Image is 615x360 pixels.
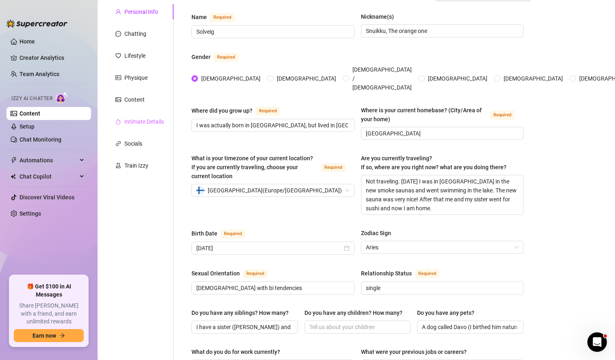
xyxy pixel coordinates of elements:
[304,308,408,317] label: Do you have any children? How many?
[361,229,397,238] label: Zodiac Sign
[14,283,84,299] span: 🎁 Get $100 in AI Messages
[208,184,342,196] span: [GEOGRAPHIC_DATA] ( Europe/[GEOGRAPHIC_DATA] )
[124,51,146,60] div: Lifestyle
[587,332,607,352] iframe: Intercom live chat
[20,136,61,143] a: Chat Monitoring
[361,106,524,124] label: Where is your current homebase? (City/Area of your home)
[422,323,517,332] input: Do you have any pets?
[115,9,121,15] span: user
[196,284,348,292] input: Sexual Orientation
[20,38,35,45] a: Home
[366,26,517,35] input: Nickname(s)
[124,139,142,148] div: Socials
[425,74,491,83] span: [DEMOGRAPHIC_DATA]
[191,106,289,116] label: Where did you grow up?
[191,347,286,356] label: What do you do for work currently?
[20,194,74,201] a: Discover Viral Videos
[20,210,41,217] a: Settings
[191,269,240,278] div: Sexual Orientation
[115,31,121,37] span: message
[417,308,474,317] div: Do you have any pets?
[115,75,121,81] span: idcard
[124,161,148,170] div: Train Izzy
[191,12,243,22] label: Name
[361,106,487,124] div: Where is your current homebase? (City/Area of your home)
[56,92,68,103] img: AI Chatter
[361,268,448,278] label: Relationship Status
[361,12,394,21] div: Nickname(s)
[214,53,238,62] span: Required
[20,154,77,167] span: Automations
[115,97,121,103] span: picture
[361,229,391,238] div: Zodiac Sign
[210,13,235,22] span: Required
[33,332,56,339] span: Earn now
[304,308,402,317] div: Do you have any children? How many?
[321,163,346,172] span: Required
[115,53,121,59] span: heart
[20,71,59,77] a: Team Analytics
[191,155,313,179] span: What is your timezone of your current location? If you are currently traveling, choose your curre...
[417,308,480,317] label: Do you have any pets?
[7,20,67,28] img: logo-BBDzfeDw.svg
[20,110,40,117] a: Content
[11,157,17,164] span: thunderbolt
[191,52,211,61] div: Gender
[14,329,84,342] button: Earn nowarrow-right
[124,117,164,126] div: Intimate Details
[196,186,204,194] img: fi
[500,74,566,83] span: [DEMOGRAPHIC_DATA]
[191,347,280,356] div: What do you do for work currently?
[115,141,121,146] span: link
[196,244,342,253] input: Birth Date
[490,111,515,120] span: Required
[361,347,467,356] div: What were your previous jobs or careers?
[361,175,524,214] textarea: Not traveling. [DATE] I was in [GEOGRAPHIC_DATA] in the new smoke saunas and went swimming in the...
[309,323,404,332] input: Do you have any children? How many?
[243,269,267,278] span: Required
[191,13,207,22] div: Name
[191,308,294,317] label: Do you have any siblings? How many?
[415,269,439,278] span: Required
[221,229,245,238] span: Required
[196,323,291,332] input: Do you have any siblings? How many?
[59,333,65,338] span: arrow-right
[191,268,276,278] label: Sexual Orientation
[11,95,52,103] span: Izzy AI Chatter
[191,229,254,238] label: Birth Date
[274,74,339,83] span: [DEMOGRAPHIC_DATA]
[115,163,121,168] span: experiment
[366,284,517,292] input: Relationship Status
[196,121,348,130] input: Where did you grow up?
[191,52,247,62] label: Gender
[115,119,121,124] span: fire
[20,51,85,64] a: Creator Analytics
[124,29,146,38] div: Chatting
[366,241,519,253] span: Aries
[366,129,517,138] input: Where is your current homebase? (City/Area of your home)
[191,229,217,238] div: Birth Date
[361,347,472,356] label: What were your previous jobs or careers?
[191,106,252,115] div: Where did you grow up?
[191,308,289,317] div: Do you have any siblings? How many?
[20,123,35,130] a: Setup
[124,7,158,16] div: Personal Info
[361,269,412,278] div: Relationship Status
[349,65,415,92] span: [DEMOGRAPHIC_DATA] / [DEMOGRAPHIC_DATA]
[196,27,348,36] input: Name
[11,174,16,179] img: Chat Copilot
[361,155,506,170] span: Are you currently traveling? If so, where are you right now? what are you doing there?
[124,73,148,82] div: Physique
[256,107,280,116] span: Required
[20,170,77,183] span: Chat Copilot
[14,302,84,326] span: Share [PERSON_NAME] with a friend, and earn unlimited rewards
[361,12,400,21] label: Nickname(s)
[198,74,264,83] span: [DEMOGRAPHIC_DATA]
[124,95,145,104] div: Content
